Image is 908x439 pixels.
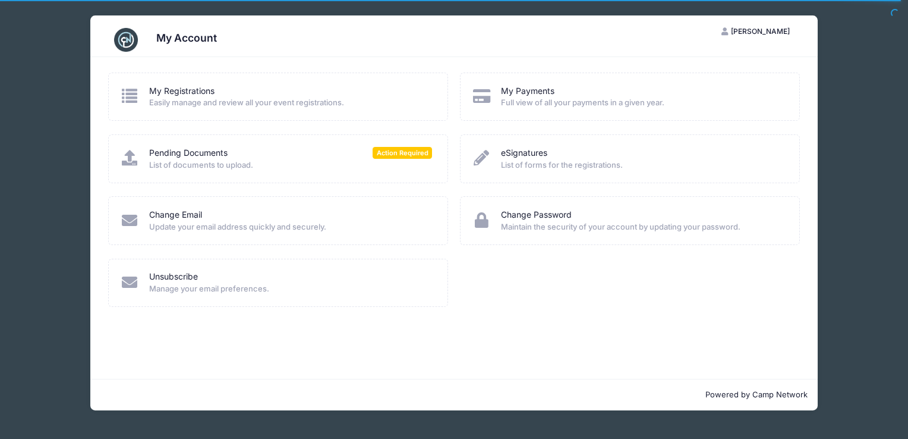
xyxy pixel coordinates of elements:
a: Change Email [149,209,202,221]
span: List of forms for the registrations. [501,159,784,171]
a: Change Password [501,209,572,221]
h3: My Account [156,32,217,44]
span: Full view of all your payments in a given year. [501,97,784,109]
a: My Registrations [149,85,215,98]
p: Powered by Camp Network [100,389,808,401]
img: CampNetwork [114,28,138,52]
span: Easily manage and review all your event registrations. [149,97,432,109]
span: Maintain the security of your account by updating your password. [501,221,784,233]
span: [PERSON_NAME] [731,27,790,36]
a: eSignatures [501,147,547,159]
a: Unsubscribe [149,271,198,283]
a: Pending Documents [149,147,228,159]
span: Update your email address quickly and securely. [149,221,432,233]
span: Manage your email preferences. [149,283,432,295]
a: My Payments [501,85,554,98]
button: [PERSON_NAME] [711,21,800,42]
span: Action Required [373,147,432,158]
span: List of documents to upload. [149,159,432,171]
